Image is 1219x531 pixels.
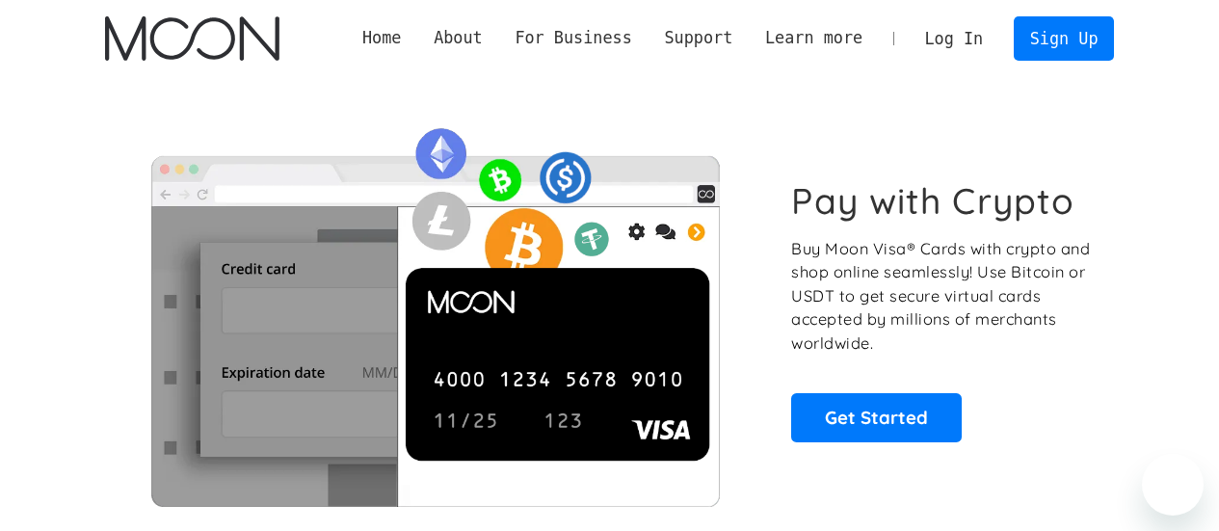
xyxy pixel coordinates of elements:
div: About [417,26,498,50]
a: Get Started [791,393,962,441]
p: Buy Moon Visa® Cards with crypto and shop online seamlessly! Use Bitcoin or USDT to get secure vi... [791,237,1093,356]
img: Moon Cards let you spend your crypto anywhere Visa is accepted. [105,115,765,506]
div: Support [649,26,749,50]
a: home [105,16,279,61]
a: Sign Up [1014,16,1114,60]
img: Moon Logo [105,16,279,61]
div: For Business [515,26,631,50]
div: For Business [499,26,649,50]
a: Log In [909,17,999,60]
div: Learn more [765,26,862,50]
h1: Pay with Crypto [791,179,1074,223]
div: Support [664,26,732,50]
a: Home [346,26,417,50]
div: About [434,26,483,50]
div: Learn more [749,26,879,50]
iframe: Przycisk umożliwiający otwarcie okna komunikatora [1142,454,1204,516]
